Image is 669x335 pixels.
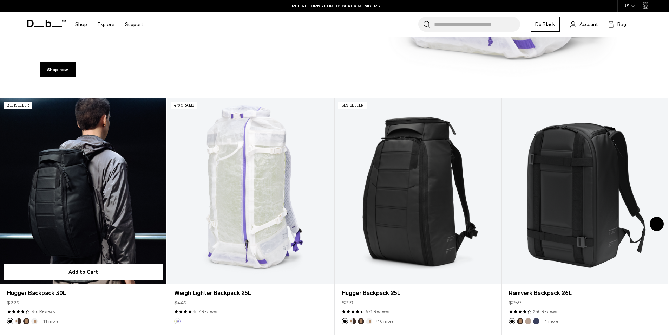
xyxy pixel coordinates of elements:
[198,308,217,315] a: 7 reviews
[167,98,334,284] a: Weigh Lighter Backpack 25L
[41,319,58,324] a: +11 more
[174,299,187,307] span: $449
[70,12,148,37] nav: Main Navigation
[289,3,380,9] a: FREE RETURNS FOR DB BLACK MEMBERS
[650,217,664,231] div: Next slide
[7,299,20,307] span: $229
[342,299,353,307] span: $219
[7,289,159,297] a: Hugger Backpack 30L
[570,20,598,28] a: Account
[525,318,531,324] button: Fogbow Beige
[502,98,668,284] a: Ramverk Backpack 26L
[75,12,87,37] a: Shop
[335,98,501,284] a: Hugger Backpack 25L
[171,102,197,109] p: 470 grams
[174,289,327,297] a: Weigh Lighter Backpack 25L
[350,318,356,324] button: Cappuccino
[40,62,76,77] a: Shop now
[4,102,32,109] p: Bestseller
[342,289,494,297] a: Hugger Backpack 25L
[23,318,29,324] button: Espresso
[15,318,21,324] button: Cappuccino
[579,21,598,28] span: Account
[517,318,523,324] button: Espresso
[533,308,557,315] a: 240 reviews
[509,299,521,307] span: $259
[358,318,364,324] button: Espresso
[31,318,38,324] button: Oatmilk
[376,319,393,324] a: +10 more
[531,17,560,32] a: Db Black
[366,318,372,324] button: Oatmilk
[4,264,163,280] button: Add to Cart
[7,318,13,324] button: Black Out
[533,318,539,324] button: Blue Hour
[509,318,515,324] button: Black Out
[608,20,626,28] button: Bag
[174,318,181,324] button: Aurora
[338,102,367,109] p: Bestseller
[98,12,114,37] a: Explore
[125,12,143,37] a: Support
[543,319,558,324] a: +1 more
[342,318,348,324] button: Black Out
[509,289,661,297] a: Ramverk Backpack 26L
[366,308,389,315] a: 571 reviews
[31,308,55,315] a: 756 reviews
[617,21,626,28] span: Bag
